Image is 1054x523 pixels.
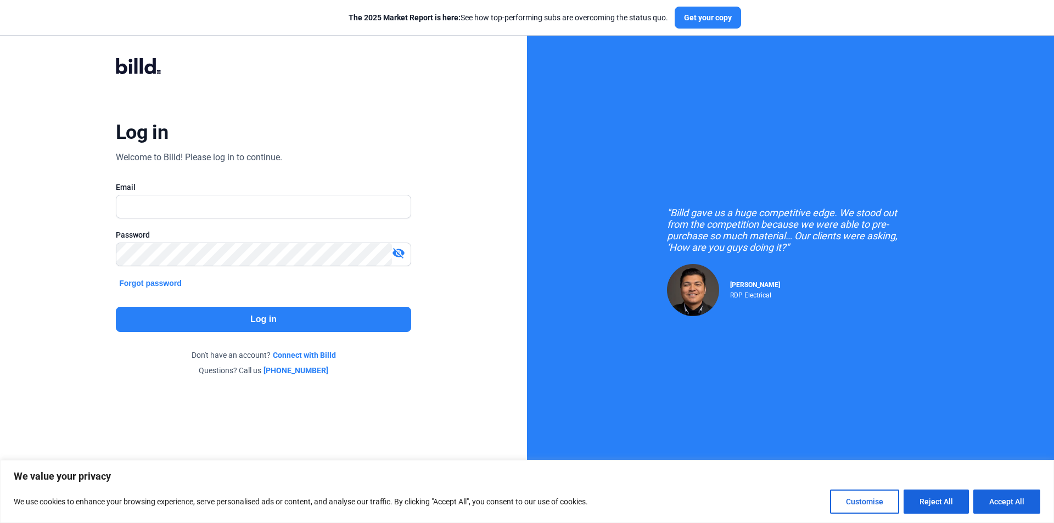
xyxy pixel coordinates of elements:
div: Password [116,229,411,240]
a: Connect with Billd [273,350,336,361]
div: Don't have an account? [116,350,411,361]
button: Reject All [904,490,969,514]
span: The 2025 Market Report is here: [349,13,461,22]
button: Accept All [973,490,1040,514]
div: RDP Electrical [730,289,780,299]
mat-icon: visibility_off [392,246,405,260]
button: Log in [116,307,411,332]
p: We value your privacy [14,470,1040,483]
button: Get your copy [675,7,741,29]
button: Forgot password [116,277,185,289]
div: Welcome to Billd! Please log in to continue. [116,151,282,164]
div: Questions? Call us [116,365,411,376]
div: Email [116,182,411,193]
p: We use cookies to enhance your browsing experience, serve personalised ads or content, and analys... [14,495,588,508]
div: See how top-performing subs are overcoming the status quo. [349,12,668,23]
span: [PERSON_NAME] [730,281,780,289]
button: Customise [830,490,899,514]
div: "Billd gave us a huge competitive edge. We stood out from the competition because we were able to... [667,207,914,253]
a: [PHONE_NUMBER] [263,365,328,376]
div: Log in [116,120,168,144]
img: Raul Pacheco [667,264,719,316]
